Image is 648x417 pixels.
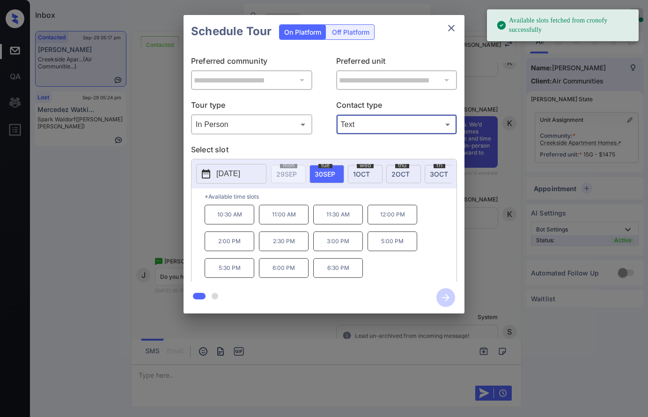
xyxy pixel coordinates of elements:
p: [DATE] [216,168,240,179]
div: date-select [425,165,459,183]
span: 30 SEP [315,170,335,178]
div: Available slots fetched from cronofy successfully [496,12,631,38]
span: fri [434,163,445,168]
p: Contact type [336,99,457,114]
p: Select slot [191,144,457,159]
span: 3 OCT [430,170,448,178]
div: date-select [386,165,421,183]
div: date-select [348,165,383,183]
button: btn-next [431,285,461,310]
p: 11:00 AM [259,205,309,224]
span: tue [318,163,332,168]
span: thu [395,163,409,168]
p: 5:30 PM [205,258,254,278]
button: [DATE] [196,164,266,184]
p: 6:30 PM [313,258,363,278]
p: 11:30 AM [313,205,363,224]
p: Preferred community [191,55,312,70]
p: 10:30 AM [205,205,254,224]
p: 2:30 PM [259,231,309,251]
div: On Platform [280,25,326,39]
p: 12:00 PM [368,205,417,224]
div: Text [339,117,455,132]
span: 2 OCT [391,170,410,178]
p: *Available time slots [205,188,457,205]
p: 2:00 PM [205,231,254,251]
div: date-select [309,165,344,183]
p: Preferred unit [336,55,457,70]
p: 5:00 PM [368,231,417,251]
h2: Schedule Tour [184,15,279,48]
div: In Person [193,117,310,132]
div: Off Platform [327,25,374,39]
p: 3:00 PM [313,231,363,251]
span: wed [357,163,374,168]
p: 6:00 PM [259,258,309,278]
span: 1 OCT [353,170,370,178]
p: Tour type [191,99,312,114]
button: close [442,19,461,37]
